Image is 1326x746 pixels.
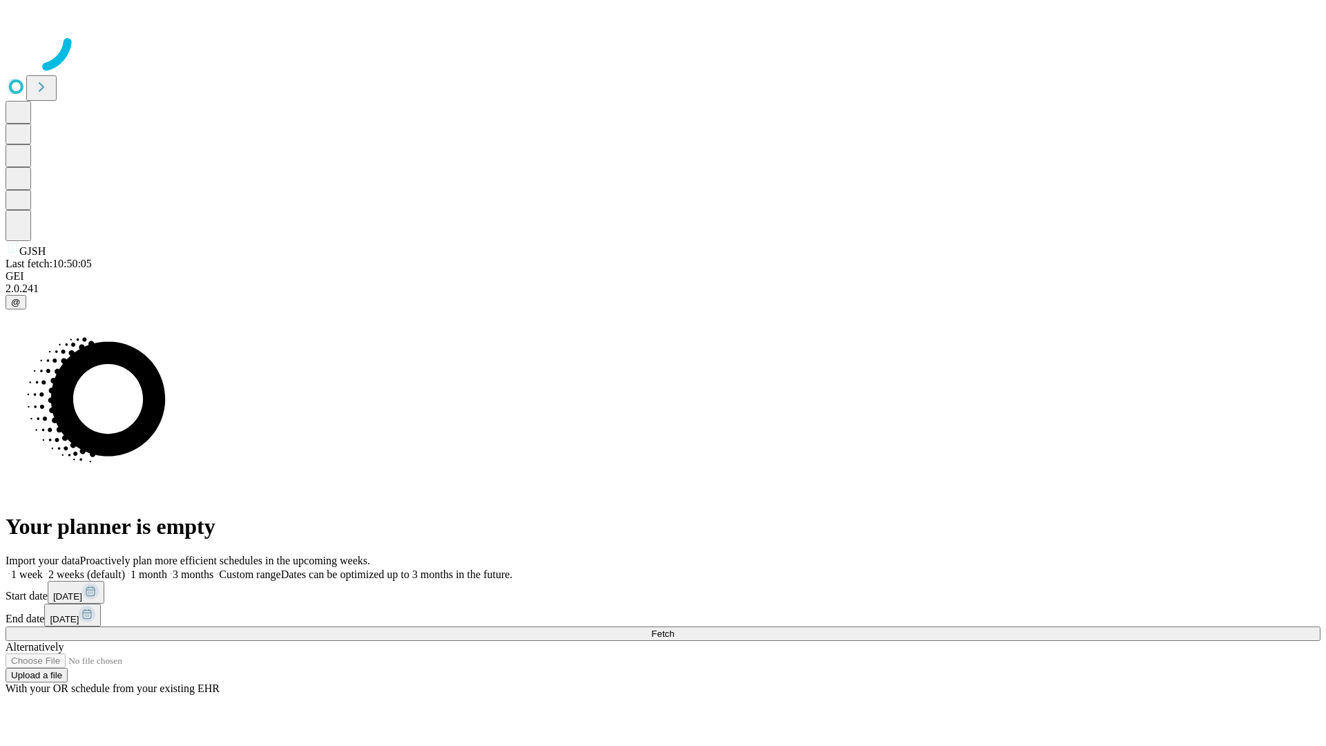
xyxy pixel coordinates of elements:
[173,568,213,580] span: 3 months
[6,270,1320,283] div: GEI
[6,283,1320,295] div: 2.0.241
[6,295,26,309] button: @
[48,568,125,580] span: 2 weeks (default)
[6,604,1320,627] div: End date
[651,629,674,639] span: Fetch
[6,258,92,269] span: Last fetch: 10:50:05
[6,514,1320,539] h1: Your planner is empty
[6,641,64,653] span: Alternatively
[44,604,101,627] button: [DATE]
[6,668,68,682] button: Upload a file
[11,297,21,307] span: @
[131,568,167,580] span: 1 month
[281,568,512,580] span: Dates can be optimized up to 3 months in the future.
[19,245,46,257] span: GJSH
[11,568,43,580] span: 1 week
[48,581,104,604] button: [DATE]
[6,682,220,694] span: With your OR schedule from your existing EHR
[6,581,1320,604] div: Start date
[53,591,82,602] span: [DATE]
[219,568,280,580] span: Custom range
[50,614,79,624] span: [DATE]
[80,555,370,566] span: Proactively plan more efficient schedules in the upcoming weeks.
[6,555,80,566] span: Import your data
[6,627,1320,641] button: Fetch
